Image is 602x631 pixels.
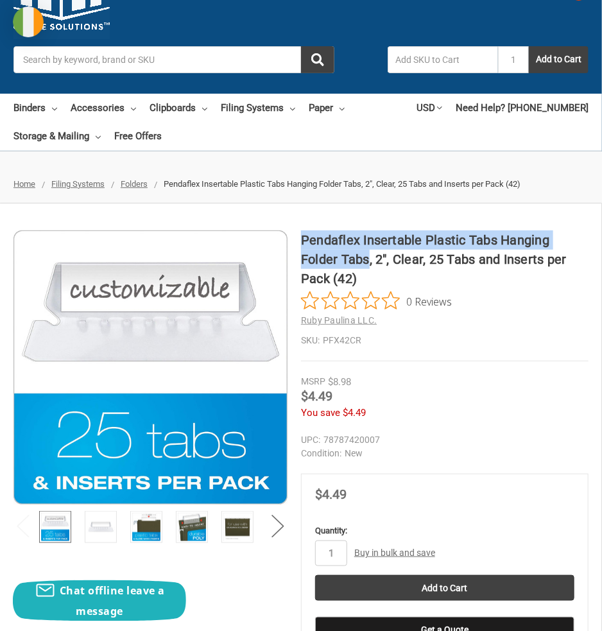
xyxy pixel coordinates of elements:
[301,447,589,460] dd: New
[417,94,442,122] a: USD
[301,433,589,447] dd: 78787420007
[315,487,347,502] span: $4.49
[221,94,295,122] a: Filing Systems
[388,46,498,73] input: Add SKU to Cart
[301,407,340,419] span: You save
[51,179,105,189] a: Filing Systems
[223,513,252,541] img: Pendaflex Insertable Plastic Tabs Hanging Folder Tabs, 2", Clear, 25 Tabs and Inserts per Pack (42)
[301,315,377,325] a: Ruby Paulina LLC.
[13,94,57,122] a: Binders
[265,507,291,546] button: Next
[315,524,574,537] label: Quantity:
[406,291,452,311] span: 0 Reviews
[71,94,136,122] a: Accessories
[13,6,44,37] img: duty and tax information for Ireland
[301,433,320,447] dt: UPC:
[13,122,101,150] a: Storage & Mailing
[301,388,332,404] span: $4.49
[529,46,589,73] button: Add to Cart
[41,513,69,541] img: Pendaflex Insertable Plastic Tabs Hanging Folder Tabs, 2", Clear, 25 Tabs and Inserts per Pack (42)
[164,179,520,189] span: Pendaflex Insertable Plastic Tabs Hanging Folder Tabs, 2", Clear, 25 Tabs and Inserts per Pack (42)
[178,513,206,541] img: Pendaflex Insertable Plastic Tabs Hanging Folder Tabs, 2", Clear, 25 Tabs and Inserts per Pack (42)
[13,580,186,621] button: Chat offline leave a message
[13,230,288,505] img: Pendaflex Insertable Plastic Tabs Hanging Folder Tabs, 2", Clear, 25 Tabs and Inserts per Pack (42)
[301,334,320,347] dt: SKU:
[301,447,341,460] dt: Condition:
[121,179,148,189] a: Folders
[13,46,334,73] input: Search by keyword, brand or SKU
[114,122,162,150] a: Free Offers
[150,94,207,122] a: Clipboards
[309,94,345,122] a: Paper
[301,375,325,388] div: MSRP
[343,407,366,419] span: $4.49
[456,94,589,122] a: Need Help? [PHONE_NUMBER]
[132,513,160,541] img: Pendaflex Insertable Plastic Tabs Hanging Folder Tabs, 2", Clear, 25 Tabs and Inserts per Pack (42)
[87,513,115,541] img: Pendaflex Insertable Plastic Tabs Hanging Folder Tabs, 2", Clear, 25 Tabs and Inserts per Pack (42)
[301,334,589,347] dd: PFX42CR
[13,179,35,189] a: Home
[10,507,36,546] button: Previous
[301,230,589,288] h1: Pendaflex Insertable Plastic Tabs Hanging Folder Tabs, 2", Clear, 25 Tabs and Inserts per Pack (42)
[301,291,452,311] button: Rated 0 out of 5 stars from 0 reviews. Jump to reviews.
[328,376,351,388] span: $8.98
[60,583,165,618] span: Chat offline leave a message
